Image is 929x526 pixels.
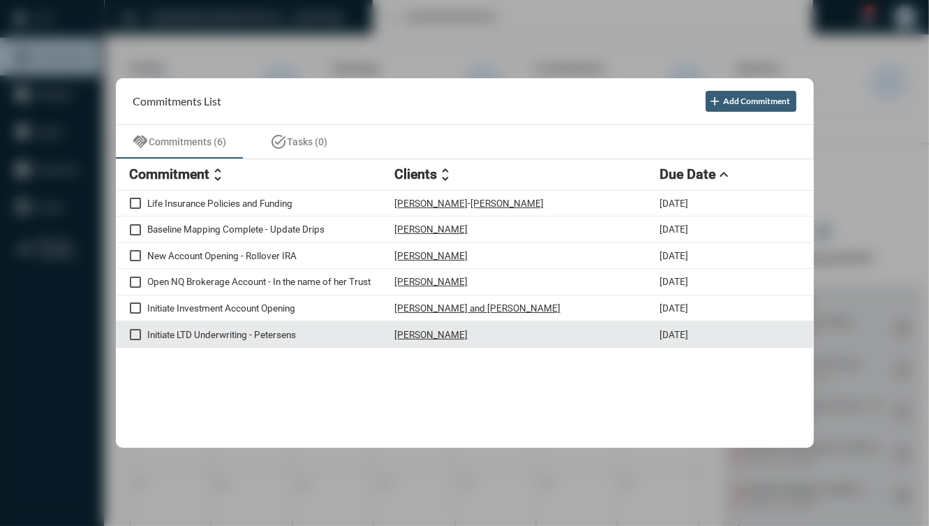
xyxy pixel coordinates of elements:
p: [PERSON_NAME] [395,224,468,235]
p: Life Insurance Policies and Funding [148,198,395,209]
span: Commitments (6) [149,136,227,147]
p: [DATE] [660,224,689,235]
h2: Clients [395,166,438,182]
p: [PERSON_NAME] [471,198,544,209]
p: [DATE] [660,329,689,340]
p: [DATE] [660,276,689,287]
button: Add Commitment [706,91,796,112]
h2: Commitment [130,166,210,182]
mat-icon: unfold_more [438,166,454,183]
mat-icon: add [708,94,722,108]
p: [PERSON_NAME] [395,276,468,287]
p: Baseline Mapping Complete - Update Drips [148,224,395,235]
mat-icon: task_alt [271,133,288,150]
h2: Commitments List [133,94,222,108]
p: - [468,198,471,209]
p: [PERSON_NAME] [395,329,468,340]
p: Initiate Investment Account Opening [148,302,395,314]
mat-icon: expand_less [716,166,733,183]
p: [PERSON_NAME] [395,250,468,261]
mat-icon: unfold_more [210,166,227,183]
p: [PERSON_NAME] [395,198,468,209]
p: New Account Opening - Rollover IRA [148,250,395,261]
p: Initiate LTD Underwriting - Petersens [148,329,395,340]
p: [DATE] [660,198,689,209]
mat-icon: handshake [133,133,149,150]
p: [DATE] [660,302,689,314]
span: Tasks (0) [288,136,328,147]
h2: Due Date [660,166,716,182]
p: Open NQ Brokerage Account - In the name of her Trust [148,276,395,287]
p: [PERSON_NAME] and [PERSON_NAME] [395,302,561,314]
p: [DATE] [660,250,689,261]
